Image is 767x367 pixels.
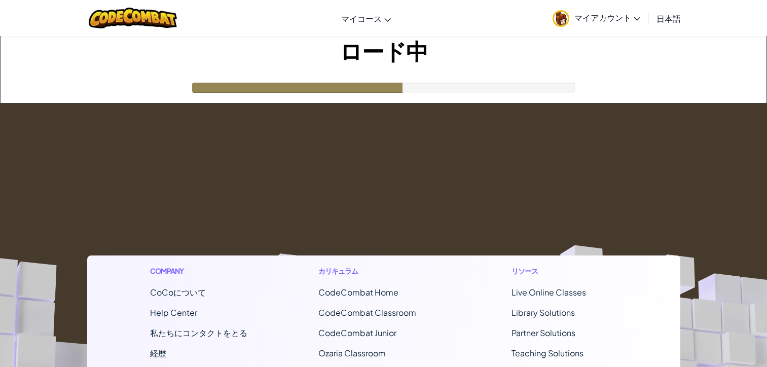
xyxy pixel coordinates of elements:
a: Ozaria Classroom [318,348,386,358]
h1: Company [150,266,247,276]
a: Live Online Classes [512,287,586,298]
a: CodeCombat Junior [318,327,396,338]
h1: ロード中 [1,36,766,67]
h1: リソース [512,266,617,276]
h1: カリキュラム [318,266,441,276]
span: マイコース [341,13,382,24]
span: CodeCombat Home [318,287,398,298]
span: マイアカウント [574,12,640,23]
span: 日本語 [656,13,681,24]
a: 日本語 [651,5,686,32]
a: Partner Solutions [512,327,575,338]
a: マイアカウント [547,2,645,34]
img: CodeCombat logo [89,8,177,28]
a: CodeCombat Classroom [318,307,416,318]
a: マイコース [336,5,396,32]
a: Teaching Solutions [512,348,583,358]
a: Library Solutions [512,307,575,318]
img: avatar [553,10,569,27]
a: 経歴 [150,348,166,358]
span: 私たちにコンタクトをとる [150,327,247,338]
a: CoCoについて [150,287,206,298]
a: Help Center [150,307,197,318]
